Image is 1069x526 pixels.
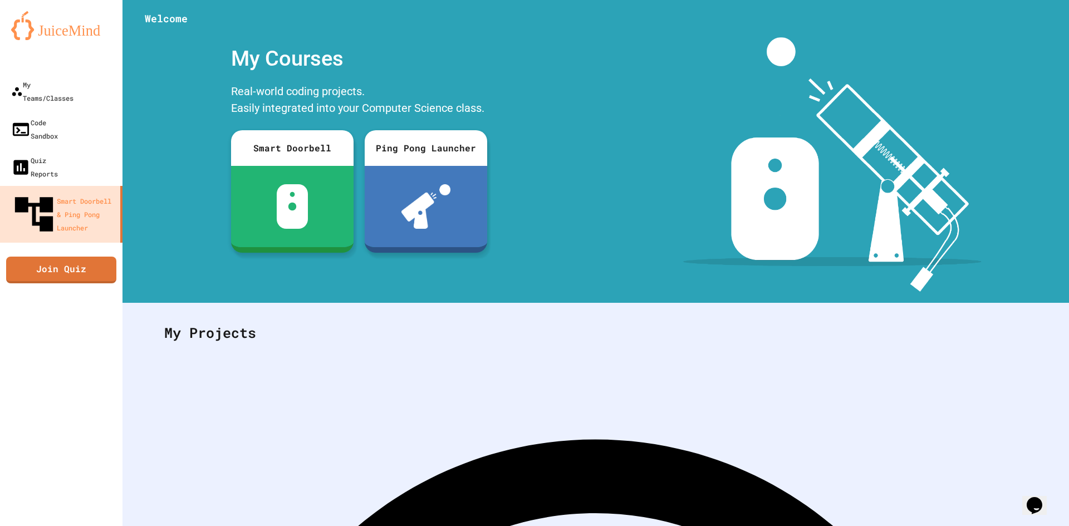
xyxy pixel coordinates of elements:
[11,116,58,142] div: Code Sandbox
[11,78,73,105] div: My Teams/Classes
[153,311,1038,355] div: My Projects
[11,191,116,237] div: Smart Doorbell & Ping Pong Launcher
[401,184,451,229] img: ppl-with-ball.png
[6,257,116,283] a: Join Quiz
[225,37,493,80] div: My Courses
[1022,481,1058,515] iframe: chat widget
[225,80,493,122] div: Real-world coding projects. Easily integrated into your Computer Science class.
[11,154,58,180] div: Quiz Reports
[277,184,308,229] img: sdb-white.svg
[11,11,111,40] img: logo-orange.svg
[231,130,354,166] div: Smart Doorbell
[365,130,487,166] div: Ping Pong Launcher
[683,37,982,292] img: banner-image-my-projects.png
